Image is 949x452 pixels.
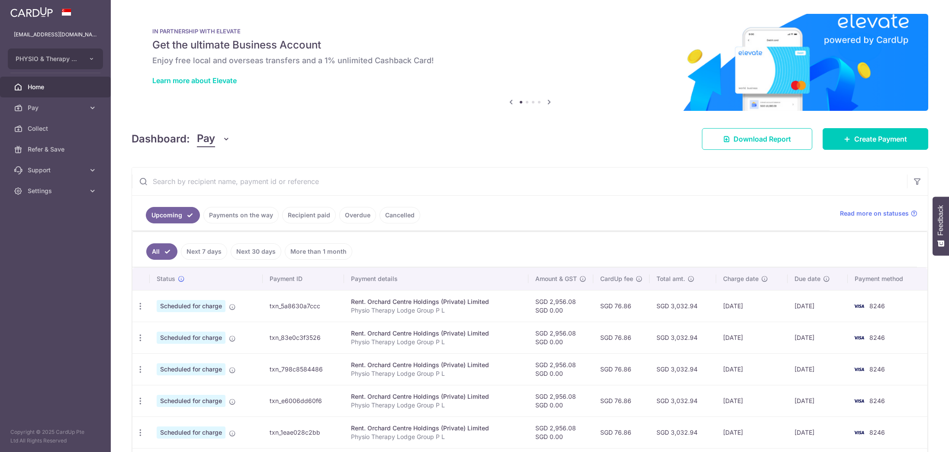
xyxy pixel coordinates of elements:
button: Pay [197,131,230,147]
button: Feedback - Show survey [933,197,949,255]
span: 8246 [869,334,885,341]
td: txn_798c8584486 [263,353,344,385]
td: txn_e6006dd60f6 [263,385,344,416]
img: Bank Card [850,427,868,438]
span: Pay [28,103,85,112]
a: More than 1 month [285,243,352,260]
span: Scheduled for charge [157,363,225,375]
td: [DATE] [788,290,847,322]
td: SGD 3,032.94 [650,322,716,353]
div: Rent. Orchard Centre Holdings (Private) Limited [351,361,521,369]
img: Bank Card [850,364,868,375]
span: Amount & GST [535,274,577,283]
td: [DATE] [788,322,847,353]
p: Physio Therapy Lodge Group P L [351,401,521,410]
a: Next 30 days [231,243,281,260]
td: txn_1eae028c2bb [263,416,344,448]
span: PHYSIO & Therapy Lodge Group Pte Ltd [16,55,80,63]
div: Rent. Orchard Centre Holdings (Private) Limited [351,424,521,433]
span: 8246 [869,429,885,436]
a: Download Report [702,128,812,150]
td: [DATE] [788,353,847,385]
p: Physio Therapy Lodge Group P L [351,433,521,441]
span: CardUp fee [600,274,633,283]
span: Settings [28,187,85,195]
td: SGD 76.86 [593,353,650,385]
a: All [146,243,177,260]
td: SGD 2,956.08 SGD 0.00 [528,322,593,353]
a: Overdue [339,207,376,223]
td: [DATE] [716,416,788,448]
a: Cancelled [380,207,420,223]
a: Payments on the way [203,207,279,223]
span: Download Report [733,134,791,144]
img: Bank Card [850,333,868,343]
td: SGD 76.86 [593,322,650,353]
td: [DATE] [716,322,788,353]
span: 8246 [869,397,885,404]
th: Payment details [344,268,528,290]
span: Scheduled for charge [157,395,225,407]
span: Support [28,166,85,174]
span: Status [157,274,175,283]
span: Create Payment [854,134,907,144]
p: Physio Therapy Lodge Group P L [351,369,521,378]
p: [EMAIL_ADDRESS][DOMAIN_NAME] [14,30,97,39]
td: SGD 76.86 [593,385,650,416]
img: Bank Card [850,301,868,311]
td: txn_83e0c3f3526 [263,322,344,353]
td: txn_5a8630a7ccc [263,290,344,322]
p: Physio Therapy Lodge Group P L [351,338,521,346]
a: Read more on statuses [840,209,917,218]
td: SGD 3,032.94 [650,290,716,322]
h6: Enjoy free local and overseas transfers and a 1% unlimited Cashback Card! [152,55,907,66]
td: SGD 2,956.08 SGD 0.00 [528,290,593,322]
span: Pay [197,131,215,147]
span: 8246 [869,302,885,310]
td: [DATE] [788,385,847,416]
a: Next 7 days [181,243,227,260]
td: [DATE] [716,290,788,322]
td: SGD 3,032.94 [650,353,716,385]
span: Collect [28,124,85,133]
a: Recipient paid [282,207,336,223]
p: Physio Therapy Lodge Group P L [351,306,521,315]
span: Due date [795,274,820,283]
div: Rent. Orchard Centre Holdings (Private) Limited [351,297,521,306]
div: Rent. Orchard Centre Holdings (Private) Limited [351,392,521,401]
td: [DATE] [788,416,847,448]
td: SGD 76.86 [593,290,650,322]
span: Refer & Save [28,145,85,154]
td: SGD 2,956.08 SGD 0.00 [528,353,593,385]
span: Home [28,83,85,91]
img: CardUp [10,7,53,17]
iframe: Opens a widget where you can find more information [893,426,940,448]
span: Total amt. [656,274,685,283]
a: Create Payment [823,128,928,150]
span: Read more on statuses [840,209,909,218]
p: IN PARTNERSHIP WITH ELEVATE [152,28,907,35]
td: SGD 3,032.94 [650,416,716,448]
td: SGD 76.86 [593,416,650,448]
input: Search by recipient name, payment id or reference [132,168,907,195]
td: SGD 3,032.94 [650,385,716,416]
span: Scheduled for charge [157,426,225,439]
td: SGD 2,956.08 SGD 0.00 [528,416,593,448]
button: PHYSIO & Therapy Lodge Group Pte Ltd [8,48,103,69]
h4: Dashboard: [132,131,190,147]
div: Rent. Orchard Centre Holdings (Private) Limited [351,329,521,338]
img: Bank Card [850,396,868,406]
span: Scheduled for charge [157,300,225,312]
a: Learn more about Elevate [152,76,237,85]
img: Renovation banner [132,14,928,111]
span: 8246 [869,365,885,373]
span: Feedback [937,205,945,236]
td: SGD 2,956.08 SGD 0.00 [528,385,593,416]
h5: Get the ultimate Business Account [152,38,907,52]
span: Charge date [723,274,759,283]
th: Payment method [848,268,928,290]
span: Scheduled for charge [157,332,225,344]
td: [DATE] [716,353,788,385]
th: Payment ID [263,268,344,290]
a: Upcoming [146,207,200,223]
